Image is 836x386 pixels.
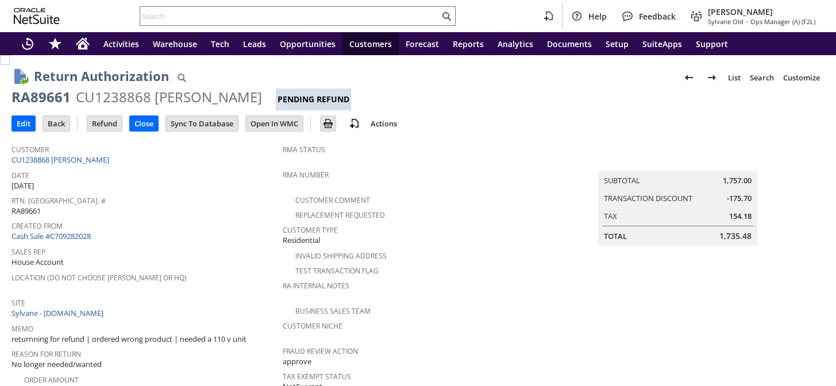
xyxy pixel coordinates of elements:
a: Setup [599,32,635,55]
a: Date [11,171,29,180]
a: Location (Do Not Choose [PERSON_NAME] or HQ) [11,273,187,283]
span: Tech [211,38,229,49]
span: 1,735.48 [719,230,752,242]
span: Documents [547,38,592,49]
img: Quick Find [175,71,188,84]
span: Support [696,38,728,49]
a: Customer Type [283,225,338,235]
a: Support [689,32,735,55]
span: Help [588,11,607,22]
a: Analytics [491,32,540,55]
div: Shortcuts [41,32,69,55]
svg: Home [76,37,90,51]
img: Next [705,71,719,84]
a: RA Internal Notes [283,281,349,291]
span: Feedback [639,11,676,22]
span: House Account [11,257,64,268]
span: Warehouse [153,38,197,49]
a: Memo [11,324,33,334]
input: Print [321,116,336,131]
input: Close [130,116,158,131]
span: Sylvane Old [708,17,743,26]
img: Print [321,117,335,130]
input: Refund [87,116,122,131]
a: Home [69,32,97,55]
a: Order Amount [24,375,79,385]
span: SuiteApps [642,38,682,49]
a: List [723,68,745,87]
span: [DATE] [11,180,34,191]
input: Back [43,116,70,131]
input: Sync To Database [166,116,238,131]
span: Activities [103,38,139,49]
span: -175.70 [727,193,752,204]
a: Business Sales Team [295,306,371,316]
span: returnning for refund | ordered wrong product | needed a 110 v unit [11,334,246,345]
a: Leads [236,32,273,55]
div: Pending Refund [276,88,351,110]
input: Edit [12,116,35,131]
a: Sales Rep [11,247,45,257]
a: Rtn. [GEOGRAPHIC_DATA]. # [11,196,106,206]
svg: Search [440,9,453,23]
span: No longer needed/wanted [11,359,102,370]
a: Customize [779,68,825,87]
span: 154.18 [729,211,752,222]
input: Search [140,9,440,23]
img: Previous [682,71,696,84]
a: SuiteApps [635,32,689,55]
a: RMA Number [283,170,329,180]
a: Site [11,298,25,308]
a: Cash Sale #C709282028 [11,231,91,241]
svg: Shortcuts [48,37,62,51]
a: Fraud Review Action [283,346,358,356]
a: Tech [204,32,236,55]
caption: Summary [598,153,757,171]
a: Documents [540,32,599,55]
a: Subtotal [604,175,640,186]
a: Customer Comment [295,195,370,205]
span: Customers [349,38,392,49]
a: Actions [366,118,402,129]
a: Reason For Return [11,349,81,359]
a: Recent Records [14,32,41,55]
span: [PERSON_NAME] [708,6,815,17]
a: Invalid Shipping Address [295,251,387,261]
svg: logo [14,8,60,24]
span: RA89661 [11,206,41,217]
a: Activities [97,32,146,55]
span: 1,757.00 [723,175,752,186]
img: add-record.svg [348,117,361,130]
a: Created From [11,221,63,231]
span: Analytics [498,38,533,49]
span: Reports [453,38,484,49]
a: CU1238868 [PERSON_NAME] [11,155,112,165]
input: Open In WMC [246,116,303,131]
h1: Return Authorization [34,67,169,86]
span: Ops Manager (A) (F2L) [750,17,815,26]
a: Test Transaction Flag [295,266,379,276]
span: Opportunities [280,38,336,49]
span: approve [283,356,311,367]
a: Forecast [399,32,446,55]
span: - [746,17,748,26]
a: Customers [342,32,399,55]
a: Replacement Requested [295,210,385,220]
div: CU1238868 [PERSON_NAME] [76,88,262,106]
a: Sylvane - [DOMAIN_NAME] [11,308,106,318]
a: Total [604,231,627,241]
a: Reports [446,32,491,55]
div: RA89661 [11,88,71,106]
span: Setup [606,38,629,49]
span: Leads [243,38,266,49]
span: Forecast [406,38,439,49]
svg: Recent Records [21,37,34,51]
a: Customer [11,145,49,155]
a: RMA Status [283,145,325,155]
a: Customer Niche [283,321,342,331]
a: Tax [604,211,617,221]
span: Residential [283,235,320,246]
a: Tax Exempt Status [283,372,351,381]
a: Search [745,68,779,87]
a: Warehouse [146,32,204,55]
